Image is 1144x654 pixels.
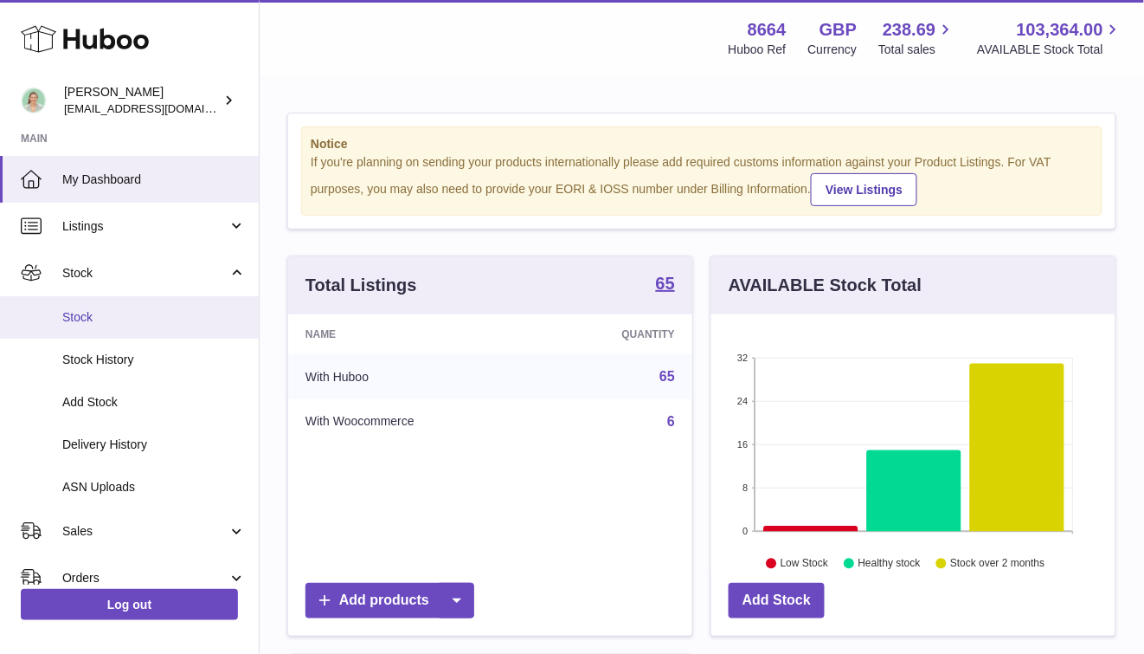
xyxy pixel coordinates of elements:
span: My Dashboard [62,172,246,188]
div: Currency [808,42,858,58]
a: Add Stock [729,583,825,618]
span: 238.69 [883,18,935,42]
a: 65 [656,275,675,295]
span: Stock History [62,352,246,368]
a: 6 [667,414,675,429]
a: Add products [305,583,474,618]
div: [PERSON_NAME] [64,84,220,117]
text: 8 [742,482,748,493]
text: 0 [742,526,748,536]
text: 32 [737,353,748,363]
strong: GBP [819,18,857,42]
h3: AVAILABLE Stock Total [729,274,922,297]
td: With Huboo [288,354,539,399]
text: 24 [737,396,748,406]
a: 103,364.00 AVAILABLE Stock Total [977,18,1123,58]
div: Huboo Ref [729,42,787,58]
a: 238.69 Total sales [878,18,955,58]
span: Total sales [878,42,955,58]
strong: 8664 [748,18,787,42]
span: AVAILABLE Stock Total [977,42,1123,58]
th: Name [288,314,539,354]
a: 65 [659,369,675,384]
span: Add Stock [62,394,246,411]
span: Orders [62,570,228,586]
strong: 65 [656,275,675,292]
span: Stock [62,309,246,326]
span: Sales [62,523,228,540]
text: 16 [737,439,748,450]
td: With Woocommerce [288,399,539,444]
th: Quantity [539,314,692,354]
strong: Notice [311,136,1093,152]
img: hello@thefacialcuppingexpert.com [21,87,47,113]
text: Low Stock [781,557,829,569]
a: Log out [21,589,238,620]
h3: Total Listings [305,274,417,297]
span: ASN Uploads [62,479,246,495]
span: [EMAIL_ADDRESS][DOMAIN_NAME] [64,101,254,115]
span: 103,364.00 [1017,18,1103,42]
text: Stock over 2 months [950,557,1044,569]
span: Stock [62,265,228,282]
span: Listings [62,218,228,235]
div: If you're planning on sending your products internationally please add required customs informati... [311,154,1093,206]
a: View Listings [811,173,917,206]
text: Healthy stock [858,557,922,569]
span: Delivery History [62,437,246,453]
